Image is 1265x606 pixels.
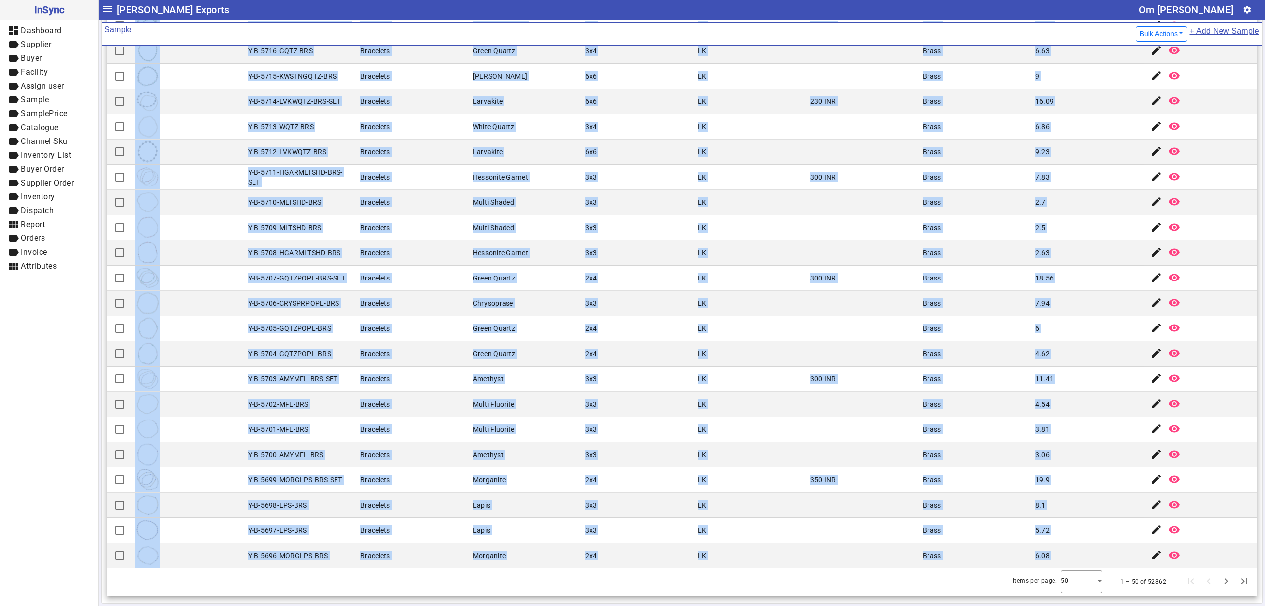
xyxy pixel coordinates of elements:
mat-icon: edit [1150,549,1162,561]
span: Assign user [21,81,64,91]
div: Brass [923,223,941,233]
div: LK [698,500,707,510]
div: 2.7 [1035,197,1046,207]
span: Dashboard [21,26,62,35]
mat-icon: label [8,136,20,147]
mat-icon: remove_red_eye [1168,347,1180,359]
div: Bracelets [360,197,390,207]
mat-icon: remove_red_eye [1168,549,1180,561]
div: 3x3 [585,525,597,535]
div: Green Quartz [473,324,515,333]
div: Bracelets [360,349,390,359]
div: LK [698,450,707,460]
div: 3x3 [585,248,597,258]
span: Channel Sku [21,137,68,146]
mat-icon: menu [102,3,114,15]
mat-icon: remove_red_eye [1168,221,1180,233]
mat-icon: dashboard [8,25,20,37]
div: LK [698,172,707,182]
div: 9 [1035,71,1039,81]
div: 2x4 [585,324,597,333]
div: LK [698,21,707,31]
div: LK [698,551,707,560]
div: Bracelets [360,298,390,308]
div: Y-B-5709-MLTSHD-BRS [248,223,322,233]
div: LK [698,147,707,157]
span: Buyer Order [21,164,64,174]
div: Bracelets [360,551,390,560]
mat-icon: label [8,149,20,161]
div: Y-B-5696-MORGLPS-BRS [248,551,328,560]
div: LK [698,197,707,207]
mat-icon: edit [1150,196,1162,208]
div: 300 INR [810,273,836,283]
span: Dispatch [21,206,54,215]
div: [PERSON_NAME] [473,71,527,81]
div: Brass [923,96,941,106]
div: LK [698,298,707,308]
div: 6.08 [1035,551,1050,560]
div: Larvakite [473,147,503,157]
span: [PERSON_NAME] Exports [117,2,229,18]
img: a295ca4a-8f17-4e60-b567-16b306997aa5 [135,64,160,89]
div: 3x4 [585,46,597,56]
img: 3c78bd43-2d62-4448-a479-11cceac7746c [135,543,160,568]
mat-icon: remove_red_eye [1168,423,1180,435]
mat-icon: label [8,191,20,203]
span: Catalogue [21,123,59,132]
div: 3x3 [585,399,597,409]
div: Items per page: [1013,576,1057,586]
div: Bracelets [360,172,390,182]
mat-icon: edit [1150,373,1162,384]
div: Brass [923,399,941,409]
mat-icon: edit [1150,246,1162,258]
mat-icon: edit [1150,297,1162,309]
button: Bulk Actions [1136,26,1188,42]
div: Y-B-5712-LVKWQTZ-BRS [248,147,327,157]
div: White Quartz [473,122,514,132]
div: 3x3 [585,450,597,460]
div: 6x6 [585,96,597,106]
div: Brass [923,450,941,460]
div: LK [698,273,707,283]
span: Facility [21,67,48,77]
div: 6.86 [1035,122,1050,132]
div: Bracelets [360,324,390,333]
div: Y-B-5704-GQTZPOPL-BRS [248,349,331,359]
div: LK [698,96,707,106]
div: Brass [923,122,941,132]
div: Y-B-5701-MFL-BRS [248,424,309,434]
div: LK [698,71,707,81]
div: Brass [923,273,941,283]
div: Bracelets [360,46,390,56]
div: 16.09 [1035,96,1054,106]
mat-icon: label [8,80,20,92]
div: 2x4 [585,475,597,485]
img: 23610ef9-a130-4e80-9b17-3d3350c16d7b [135,89,160,114]
mat-icon: edit [1150,120,1162,132]
div: Bracelets [360,96,390,106]
div: Green Quartz [473,46,515,56]
mat-icon: edit [1150,423,1162,435]
mat-icon: label [8,205,20,217]
span: Buyer [21,53,42,63]
mat-icon: settings [1243,5,1252,14]
div: 3x3 [585,223,597,233]
mat-icon: edit [1150,448,1162,460]
span: Invoice [21,247,47,257]
div: 6x6 [585,71,597,81]
div: Y-B-5710-MLTSHD-BRS [248,197,322,207]
mat-icon: edit [1150,45,1162,56]
div: Bracelets [360,374,390,384]
div: Y-B-5697-LPS-BRS [248,525,307,535]
div: LK [698,374,707,384]
div: Brass [923,298,941,308]
div: LK [698,349,707,359]
div: 230 INR [810,21,836,31]
mat-icon: label [8,163,20,175]
img: 38dccbb3-1f1a-44cd-995b-8c54cadd2a95 [135,190,160,215]
div: Bracelets [360,450,390,460]
div: Green Quartz [473,349,515,359]
span: Inventory [21,192,55,201]
div: Brass [923,147,941,157]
